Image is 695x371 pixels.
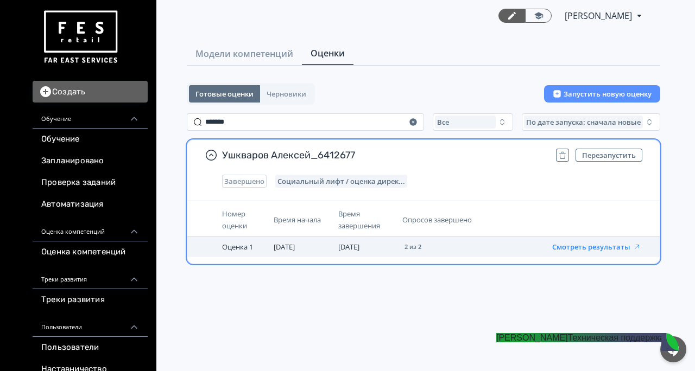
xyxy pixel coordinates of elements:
span: Модели компетенций [195,47,293,60]
div: Обучение [33,103,148,129]
span: [DATE] [338,242,359,252]
a: Пользователи [33,337,148,359]
a: Проверка заданий [33,172,148,194]
button: Создать [33,81,148,103]
a: Автоматизация [33,194,148,215]
span: Черновики [267,89,306,98]
div: Пользователи [33,311,148,337]
button: Готовые оценки [189,85,260,103]
span: Опросов завершено [402,215,472,225]
div: Оценка компетенций [33,215,148,241]
button: Черновики [260,85,313,103]
span: [DATE] [274,242,295,252]
a: Обучение [33,129,148,150]
a: Смотреть результаты [552,241,641,252]
jdiv: Техническая поддержка [568,333,665,342]
span: 2 из 2 [405,244,421,250]
button: По дате запуска: сначала новые [522,113,660,131]
span: Время начала [274,215,321,225]
a: Переключиться в режим ученика [525,9,552,23]
a: Оценка компетенций [33,241,148,263]
button: Смотреть результаты [552,242,641,251]
button: Перезапустить [576,149,642,162]
span: Все [437,118,449,126]
span: Светлана Илюхина [565,9,634,22]
img: https://files.teachbase.ru/system/account/57463/logo/medium-936fc5084dd2c598f50a98b9cbe0469a.png [41,7,119,68]
span: Время завершения [338,209,380,231]
span: Завершено [224,177,264,185]
span: По дате запуска: сначала новые [526,118,641,126]
button: Запустить новую оценку [544,85,660,103]
span: Ушкваров Алексей_6412677 [222,149,547,162]
a: Треки развития [33,289,148,311]
span: Социальный лифт / оценка директора магазина [277,177,405,185]
button: Все [433,113,513,131]
span: Оценка 1 [222,242,253,252]
jdiv: [PERSON_NAME] [496,333,568,342]
a: Запланировано [33,150,148,172]
span: Готовые оценки [195,89,254,98]
span: Номер оценки [222,209,247,231]
div: Треки развития [33,263,148,289]
span: Оценки [311,47,345,60]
